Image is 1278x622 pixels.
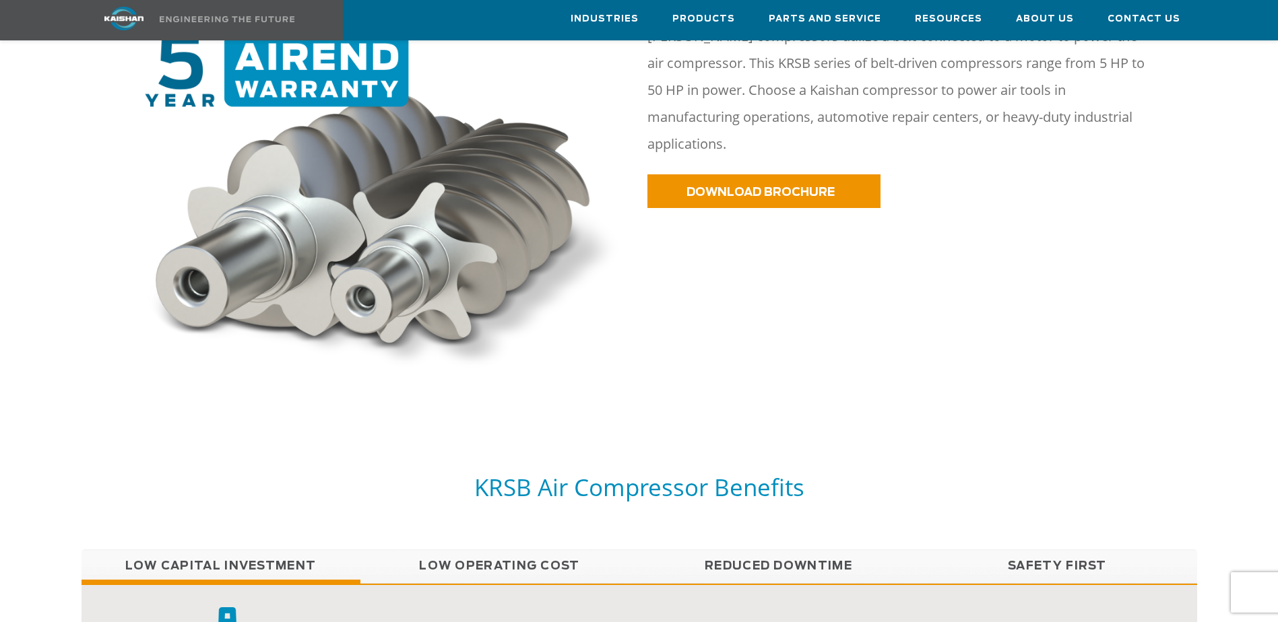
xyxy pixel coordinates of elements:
a: Parts and Service [769,1,881,37]
a: Safety First [918,549,1197,583]
a: Contact Us [1108,1,1180,37]
a: Low Operating Cost [360,549,639,583]
a: Resources [915,1,982,37]
span: Products [672,11,735,27]
a: DOWNLOAD BROCHURE [647,174,881,208]
img: kaishan logo [73,7,174,30]
img: Engineering the future [160,16,294,22]
span: Resources [915,11,982,27]
h5: KRSB Air Compressor Benefits [82,472,1197,502]
a: Reduced Downtime [639,549,918,583]
span: Parts and Service [769,11,881,27]
p: [PERSON_NAME] compressors utilize a belt connected to a motor to power the air compressor. This K... [647,23,1151,158]
span: Contact Us [1108,11,1180,27]
a: About Us [1016,1,1074,37]
img: warranty [136,33,631,378]
span: Industries [571,11,639,27]
span: DOWNLOAD BROCHURE [686,186,835,198]
span: About Us [1016,11,1074,27]
a: Products [672,1,735,37]
a: Industries [571,1,639,37]
a: Low Capital Investment [82,549,360,583]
